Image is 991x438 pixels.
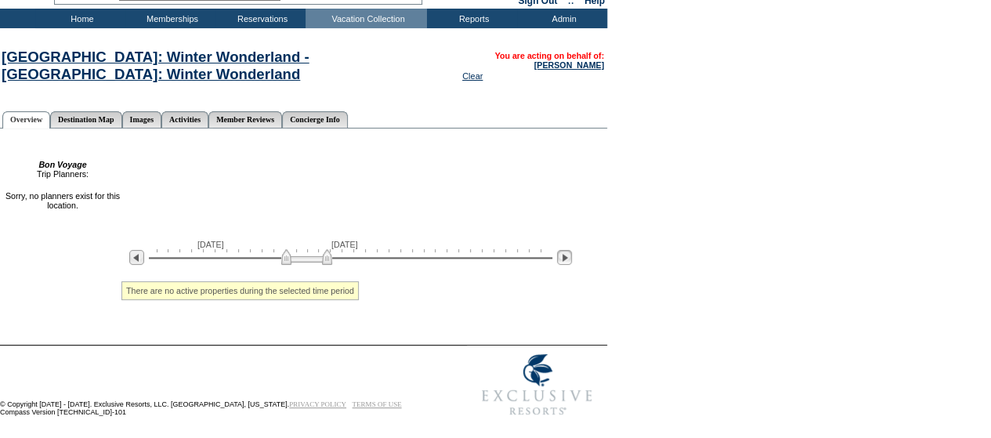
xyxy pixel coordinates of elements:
[353,400,402,408] a: TERMS OF USE
[2,111,50,129] a: Overview
[125,9,215,28] td: Memberships
[208,111,282,128] a: Member Reviews
[35,9,125,28] td: Home
[2,49,309,82] a: [GEOGRAPHIC_DATA]: Winter Wonderland - [GEOGRAPHIC_DATA]: Winter Wonderland
[161,111,208,128] a: Activities
[38,160,86,169] i: Bon Voyage
[534,60,604,70] a: [PERSON_NAME]
[215,9,306,28] td: Reservations
[462,71,483,81] a: Clear
[282,111,348,128] a: Concierge Info
[306,9,427,28] td: Vacation Collection
[197,240,224,249] span: [DATE]
[557,250,572,265] img: Next
[2,160,124,179] td: Trip Planners:
[517,9,607,28] td: Admin
[2,191,124,210] td: Sorry, no planners exist for this location.
[427,9,517,28] td: Reports
[122,111,162,128] a: Images
[467,346,607,424] img: Exclusive Resorts
[129,250,144,265] img: Previous
[494,51,604,70] span: You are acting on behalf of:
[289,400,346,408] a: PRIVACY POLICY
[331,240,358,249] span: [DATE]
[50,111,121,128] a: Destination Map
[121,281,359,300] div: There are no active properties during the selected time period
